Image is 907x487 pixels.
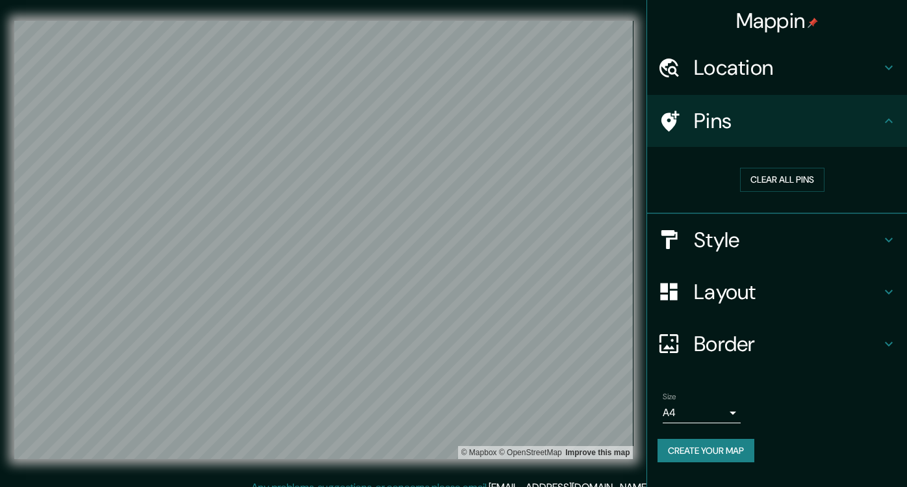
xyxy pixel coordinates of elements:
[663,402,741,423] div: A4
[791,436,893,473] iframe: Help widget launcher
[736,8,819,34] h4: Mappin
[694,55,881,81] h4: Location
[663,391,676,402] label: Size
[647,318,907,370] div: Border
[499,448,562,457] a: OpenStreetMap
[808,18,818,28] img: pin-icon.png
[461,448,497,457] a: Mapbox
[740,168,824,192] button: Clear all pins
[14,21,633,459] canvas: Map
[694,108,881,134] h4: Pins
[647,266,907,318] div: Layout
[694,279,881,305] h4: Layout
[647,95,907,147] div: Pins
[694,227,881,253] h4: Style
[694,331,881,357] h4: Border
[647,214,907,266] div: Style
[647,42,907,94] div: Location
[565,448,630,457] a: Map feedback
[658,439,754,463] button: Create your map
